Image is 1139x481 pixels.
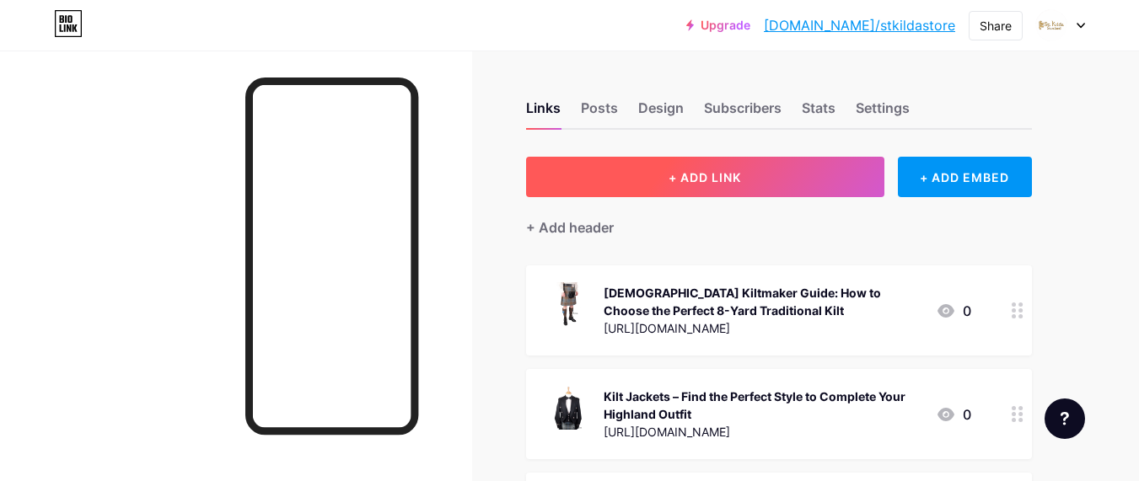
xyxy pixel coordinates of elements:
span: + ADD LINK [669,170,741,184]
div: Design [638,98,684,128]
a: Upgrade [686,19,750,32]
div: 0 [936,301,971,321]
div: + Add header [526,217,614,238]
button: + ADD LINK [526,157,884,197]
div: Share [980,17,1012,35]
img: stkildastore [1035,9,1067,41]
div: [URL][DOMAIN_NAME] [604,319,922,337]
img: Scottish Kiltmaker Guide: How to Choose the Perfect 8-Yard Traditional Kilt [546,282,590,326]
div: Links [526,98,561,128]
div: [URL][DOMAIN_NAME] [604,423,922,441]
img: Kilt Jackets – Find the Perfect Style to Complete Your Highland Outfit [546,386,590,430]
div: 0 [936,404,971,425]
div: Posts [581,98,618,128]
div: Kilt Jackets – Find the Perfect Style to Complete Your Highland Outfit [604,387,922,423]
div: Settings [856,98,910,128]
div: + ADD EMBED [898,157,1032,197]
div: Subscribers [704,98,782,128]
a: [DOMAIN_NAME]/stkildastore [764,15,955,35]
div: Stats [802,98,835,128]
div: [DEMOGRAPHIC_DATA] Kiltmaker Guide: How to Choose the Perfect 8-Yard Traditional Kilt [604,284,922,319]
